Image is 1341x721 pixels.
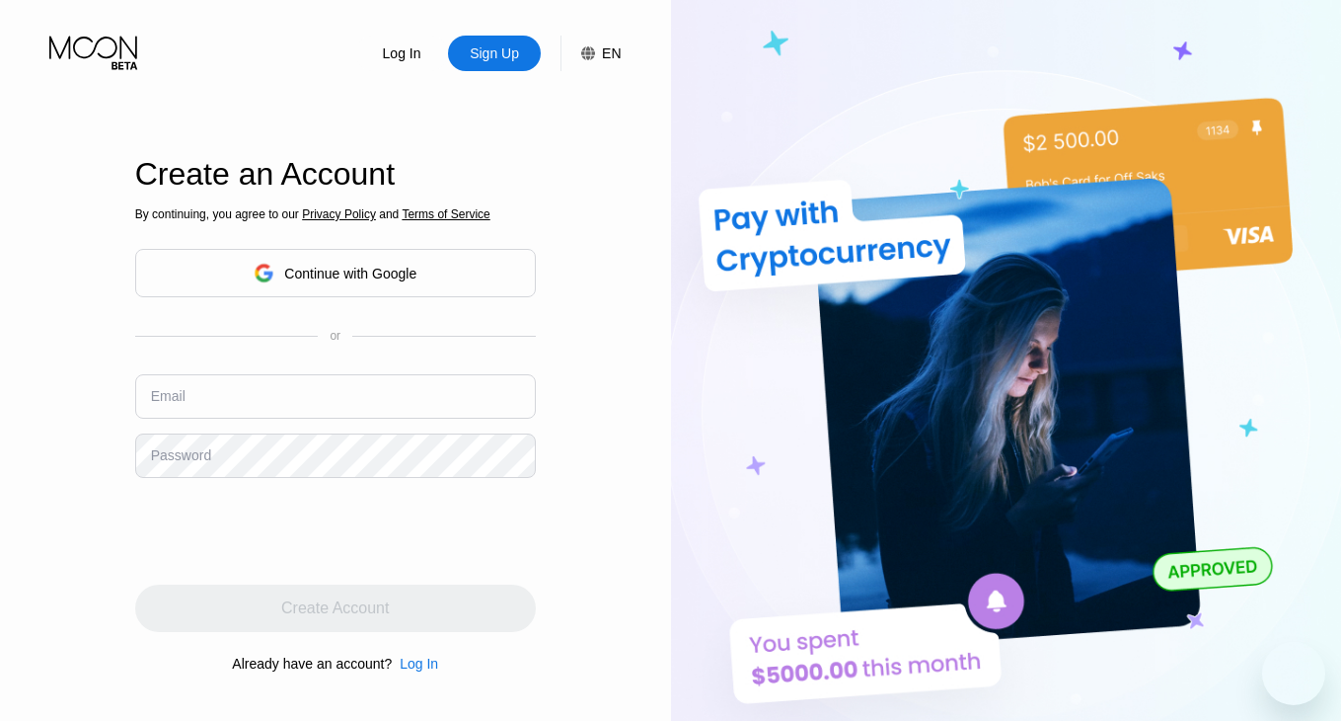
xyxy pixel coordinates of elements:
[392,656,438,672] div: Log In
[302,207,376,221] span: Privacy Policy
[284,266,416,281] div: Continue with Google
[135,207,536,221] div: By continuing, you agree to our
[330,329,340,343] div: or
[135,249,536,297] div: Continue with Google
[376,207,403,221] span: and
[468,43,521,63] div: Sign Up
[135,156,536,193] div: Create an Account
[232,656,392,672] div: Already have an account?
[560,36,621,71] div: EN
[448,36,541,71] div: Sign Up
[135,493,435,570] iframe: reCAPTCHA
[402,207,489,221] span: Terms of Service
[355,36,448,71] div: Log In
[602,45,621,61] div: EN
[1262,642,1325,705] iframe: Кнопка запуска окна обмена сообщениями
[151,388,186,404] div: Email
[381,43,423,63] div: Log In
[151,447,211,463] div: Password
[400,656,438,672] div: Log In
